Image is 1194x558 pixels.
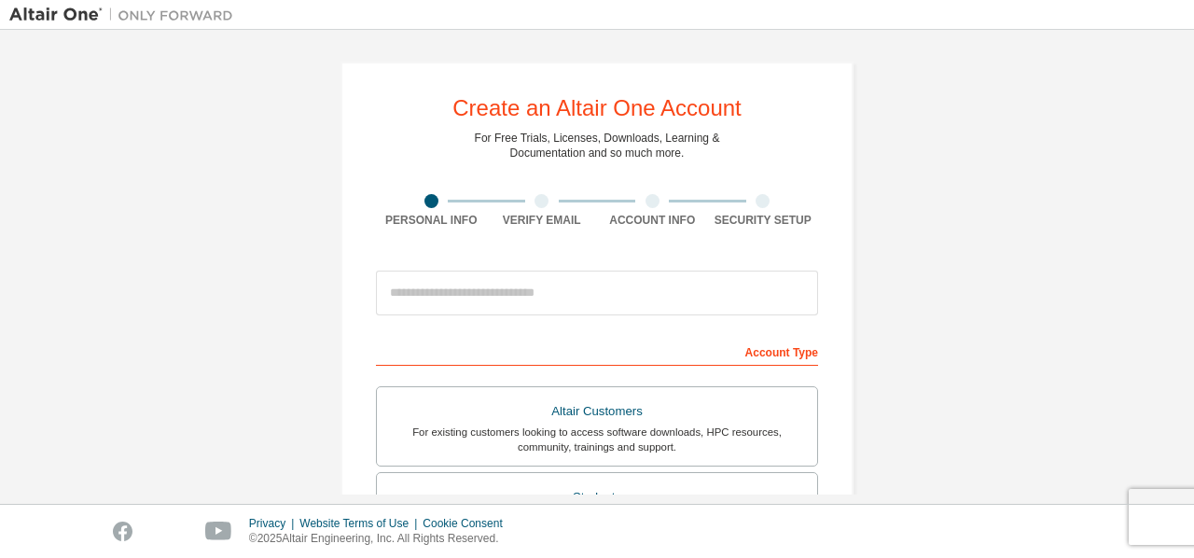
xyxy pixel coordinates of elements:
[487,213,598,228] div: Verify Email
[113,522,132,541] img: facebook.svg
[388,398,806,425] div: Altair Customers
[708,213,819,228] div: Security Setup
[249,531,514,547] p: © 2025 Altair Engineering, Inc. All Rights Reserved.
[376,213,487,228] div: Personal Info
[597,213,708,228] div: Account Info
[249,516,299,531] div: Privacy
[423,516,513,531] div: Cookie Consent
[205,522,232,541] img: youtube.svg
[9,6,243,24] img: Altair One
[388,425,806,454] div: For existing customers looking to access software downloads, HPC resources, community, trainings ...
[376,336,818,366] div: Account Type
[452,97,742,119] div: Create an Altair One Account
[388,484,806,510] div: Students
[475,131,720,160] div: For Free Trials, Licenses, Downloads, Learning & Documentation and so much more.
[299,516,423,531] div: Website Terms of Use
